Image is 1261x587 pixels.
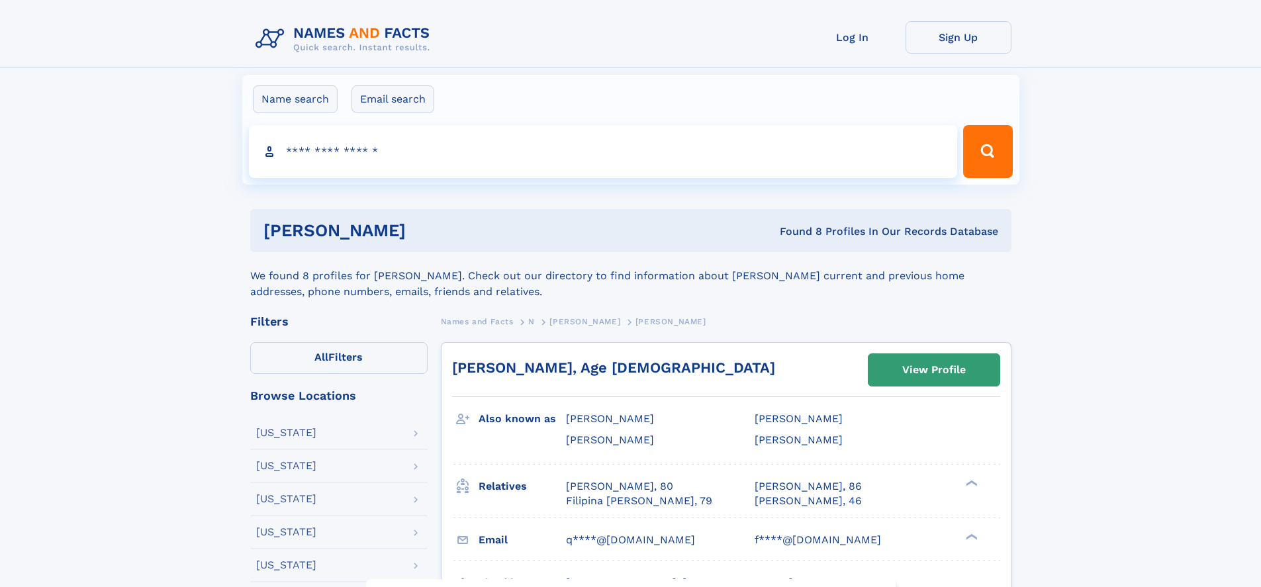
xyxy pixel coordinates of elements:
[253,85,338,113] label: Name search
[868,354,1000,386] a: View Profile
[250,316,428,328] div: Filters
[902,355,966,385] div: View Profile
[635,317,706,326] span: [PERSON_NAME]
[962,532,978,541] div: ❯
[249,125,958,178] input: search input
[256,494,316,504] div: [US_STATE]
[452,359,775,376] a: [PERSON_NAME], Age [DEMOGRAPHIC_DATA]
[250,21,441,57] img: Logo Names and Facts
[592,224,998,239] div: Found 8 Profiles In Our Records Database
[566,412,654,425] span: [PERSON_NAME]
[566,494,712,508] a: Filipina [PERSON_NAME], 79
[528,313,535,330] a: N
[263,222,593,239] h1: [PERSON_NAME]
[256,560,316,570] div: [US_STATE]
[256,461,316,471] div: [US_STATE]
[314,351,328,363] span: All
[962,478,978,487] div: ❯
[906,21,1011,54] a: Sign Up
[479,529,566,551] h3: Email
[566,433,654,446] span: [PERSON_NAME]
[250,342,428,374] label: Filters
[479,475,566,498] h3: Relatives
[755,433,843,446] span: [PERSON_NAME]
[351,85,434,113] label: Email search
[479,408,566,430] h3: Also known as
[441,313,514,330] a: Names and Facts
[963,125,1012,178] button: Search Button
[549,313,620,330] a: [PERSON_NAME]
[250,252,1011,300] div: We found 8 profiles for [PERSON_NAME]. Check out our directory to find information about [PERSON_...
[256,527,316,537] div: [US_STATE]
[566,479,673,494] a: [PERSON_NAME], 80
[755,494,862,508] a: [PERSON_NAME], 46
[755,412,843,425] span: [PERSON_NAME]
[549,317,620,326] span: [PERSON_NAME]
[755,479,862,494] a: [PERSON_NAME], 86
[250,390,428,402] div: Browse Locations
[256,428,316,438] div: [US_STATE]
[528,317,535,326] span: N
[800,21,906,54] a: Log In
